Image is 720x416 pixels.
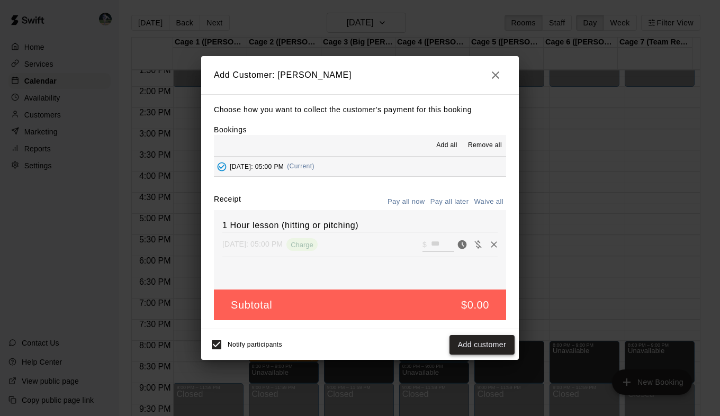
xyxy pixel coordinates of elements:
button: Pay all now [385,194,428,210]
span: Pay now [454,239,470,248]
h5: Subtotal [231,298,272,312]
h2: Add Customer: [PERSON_NAME] [201,56,519,94]
p: Choose how you want to collect the customer's payment for this booking [214,103,506,116]
button: Add customer [449,335,515,355]
button: Added - Collect Payment[DATE]: 05:00 PM(Current) [214,157,506,176]
span: Waive payment [470,239,486,248]
span: Add all [436,140,457,151]
label: Bookings [214,125,247,134]
h6: 1 Hour lesson (hitting or pitching) [222,219,498,232]
button: Pay all later [428,194,472,210]
button: Waive all [471,194,506,210]
span: [DATE]: 05:00 PM [230,162,284,170]
button: Remove [486,237,502,252]
label: Receipt [214,194,241,210]
p: $ [422,239,427,250]
span: Remove all [468,140,502,151]
h5: $0.00 [461,298,489,312]
button: Remove all [464,137,506,154]
button: Add all [430,137,464,154]
span: (Current) [287,162,314,170]
span: Notify participants [228,341,282,349]
p: [DATE]: 05:00 PM [222,239,283,249]
button: Added - Collect Payment [214,159,230,175]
